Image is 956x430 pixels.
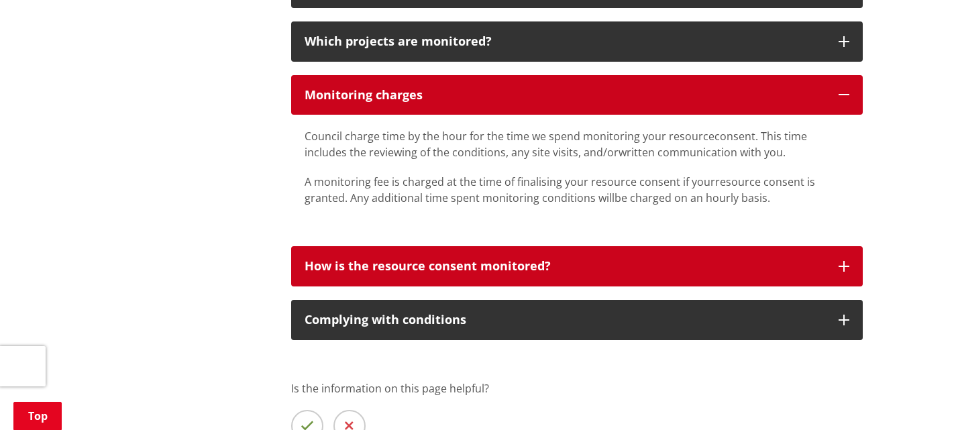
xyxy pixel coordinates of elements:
[291,21,863,62] button: Which projects are monitored?
[291,246,863,286] button: How is the resource consent monitored?
[305,313,825,327] div: Complying with conditions
[305,128,849,160] p: Council charge time by the hour for the time we spend monitoring your resourceconsent. This time ...
[305,35,825,48] div: Which projects are monitored?
[894,374,943,422] iframe: Messenger Launcher
[305,260,825,273] div: How is the resource consent monitored?
[13,402,62,430] a: Top
[291,75,863,115] button: Monitoring charges
[305,89,825,102] div: Monitoring charges
[305,174,849,206] p: A monitoring fee is charged at the time of finalising your resource consent if yourresource conse...
[291,380,863,396] p: Is the information on this page helpful?
[291,300,863,340] button: Complying with conditions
